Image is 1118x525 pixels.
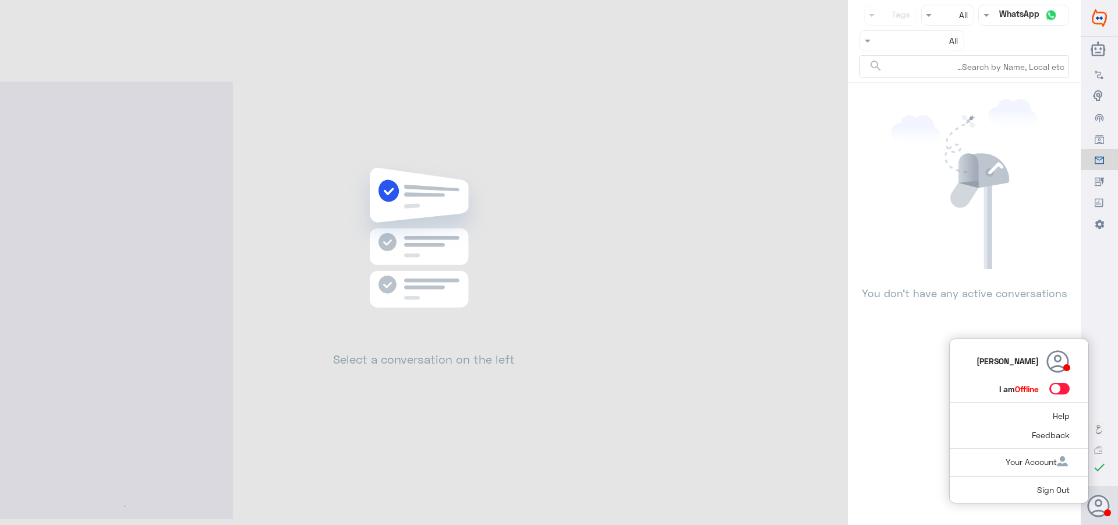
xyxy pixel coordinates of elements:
button: Avatar [1088,495,1110,517]
span: search [869,59,883,73]
a: Sign Out [1037,485,1070,495]
img: whatsapp.png [1042,6,1060,24]
a: Help [1053,411,1070,421]
a: Feedback [1032,430,1070,440]
i: check [1092,460,1106,474]
a: Your Account [1006,457,1070,467]
p: [PERSON_NAME] [977,355,1039,367]
span: I am [999,384,1039,394]
input: Search by Name, Local etc… [860,56,1069,77]
button: search [869,57,883,76]
img: Widebot Logo [1092,9,1107,27]
h2: Select a conversation on the left [333,352,515,366]
span: Offline [1015,384,1039,394]
p: You don’t have any active conversations [859,269,1069,301]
